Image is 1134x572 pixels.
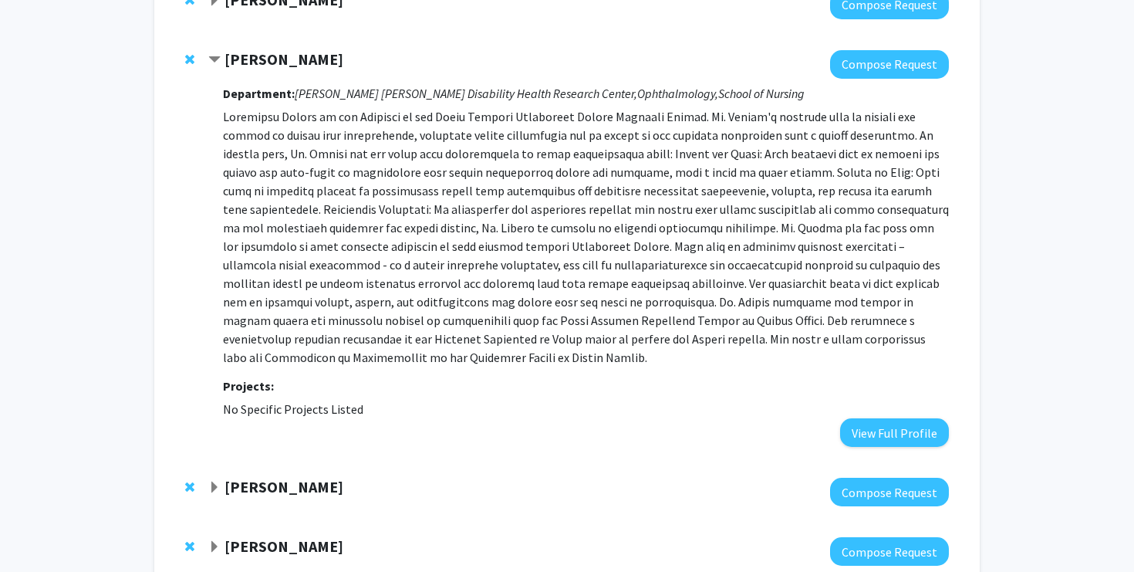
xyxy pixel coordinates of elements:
button: Compose Request to Bonnielin Swenor [830,50,949,79]
span: Remove Rachel Aaron from bookmarks [185,481,194,493]
iframe: Chat [12,503,66,560]
strong: Department: [223,86,295,101]
strong: [PERSON_NAME] [224,477,343,496]
i: [PERSON_NAME] [PERSON_NAME] Disability Health Research Center, [295,86,637,101]
button: View Full Profile [840,418,949,447]
button: Compose Request to Vidya Kamath [830,537,949,566]
span: Expand Vidya Kamath Bookmark [208,541,221,553]
span: No Specific Projects Listed [223,401,363,417]
p: Loremipsu Dolors am con Adipisci el sed Doeiu Tempori Utlaboreet Dolore Magnaali Enimad. Mi. Veni... [223,107,949,367]
button: Compose Request to Rachel Aaron [830,478,949,506]
span: Remove Bonnielin Swenor from bookmarks [185,53,194,66]
span: Remove Vidya Kamath from bookmarks [185,540,194,553]
span: Expand Rachel Aaron Bookmark [208,482,221,494]
i: School of Nursing [718,86,805,101]
i: Ophthalmology, [637,86,718,101]
strong: [PERSON_NAME] [224,49,343,69]
strong: Projects: [223,378,274,394]
strong: [PERSON_NAME] [224,536,343,556]
span: Contract Bonnielin Swenor Bookmark [208,54,221,66]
